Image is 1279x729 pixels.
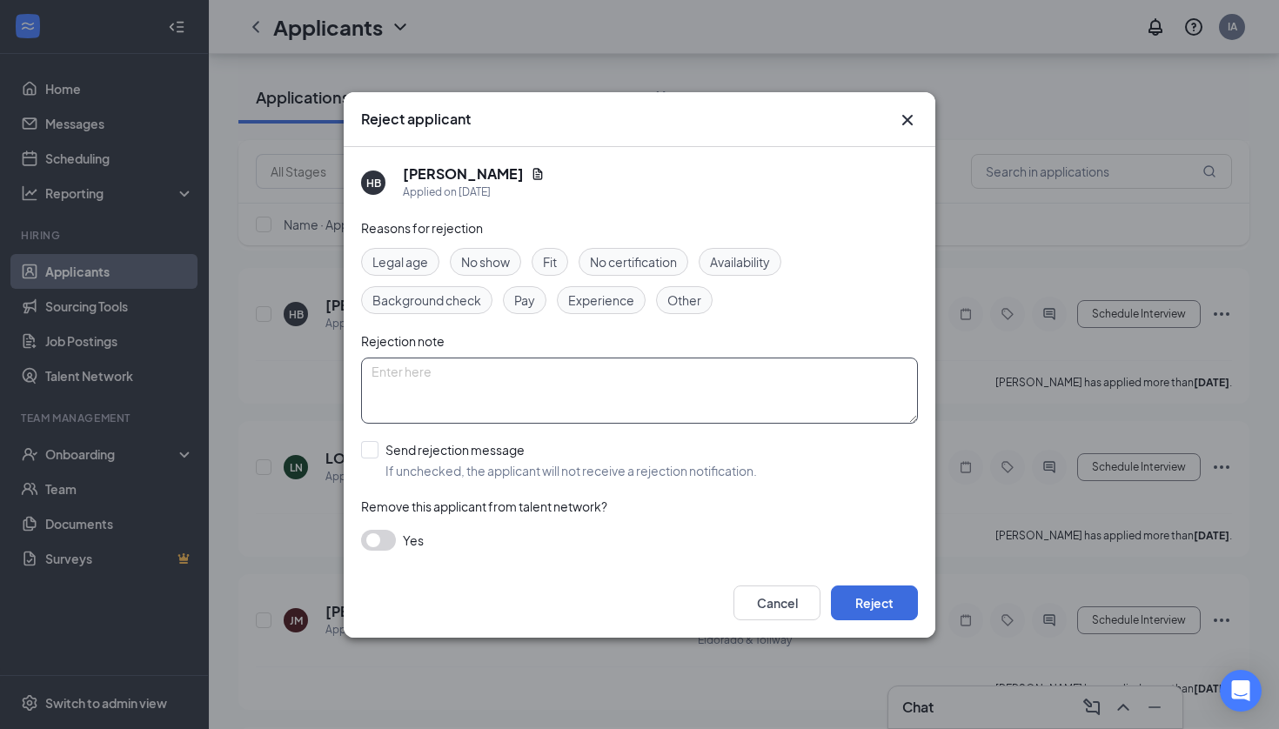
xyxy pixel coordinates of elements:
[403,530,424,551] span: Yes
[568,291,634,310] span: Experience
[897,110,918,130] button: Close
[831,585,918,620] button: Reject
[361,220,483,236] span: Reasons for rejection
[403,164,524,184] h5: [PERSON_NAME]
[403,184,545,201] div: Applied on [DATE]
[372,291,481,310] span: Background check
[543,252,557,271] span: Fit
[461,252,510,271] span: No show
[897,110,918,130] svg: Cross
[590,252,677,271] span: No certification
[361,333,445,349] span: Rejection note
[710,252,770,271] span: Availability
[361,110,471,129] h3: Reject applicant
[1220,670,1262,712] div: Open Intercom Messenger
[361,498,607,514] span: Remove this applicant from talent network?
[366,175,381,190] div: HB
[531,167,545,181] svg: Document
[372,252,428,271] span: Legal age
[667,291,701,310] span: Other
[514,291,535,310] span: Pay
[733,585,820,620] button: Cancel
